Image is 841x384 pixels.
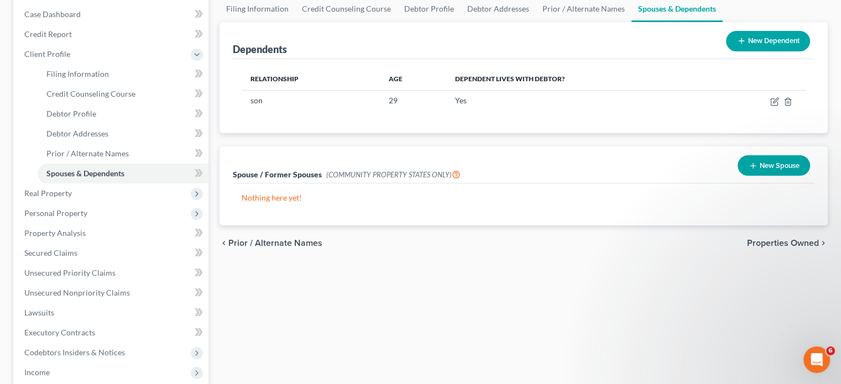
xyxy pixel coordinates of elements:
[15,4,208,24] a: Case Dashboard
[24,208,87,218] span: Personal Property
[446,90,713,111] td: Yes
[24,49,70,59] span: Client Profile
[726,31,810,51] button: New Dependent
[15,24,208,44] a: Credit Report
[38,64,208,84] a: Filing Information
[747,239,828,248] button: Properties Owned chevron_right
[38,104,208,124] a: Debtor Profile
[242,90,380,111] td: son
[233,43,287,56] div: Dependents
[15,323,208,343] a: Executory Contracts
[220,239,322,248] button: chevron_left Prior / Alternate Names
[24,348,125,357] span: Codebtors Insiders & Notices
[242,68,380,90] th: Relationship
[380,68,446,90] th: Age
[326,170,461,179] span: (COMMUNITY PROPERTY STATES ONLY)
[233,170,322,179] span: Spouse / Former Spouses
[738,155,810,176] button: New Spouse
[24,188,72,198] span: Real Property
[803,346,830,373] iframe: Intercom live chat
[747,239,819,248] span: Properties Owned
[15,283,208,303] a: Unsecured Nonpriority Claims
[24,308,54,317] span: Lawsuits
[446,68,713,90] th: Dependent lives with debtor?
[24,328,95,337] span: Executory Contracts
[46,89,135,98] span: Credit Counseling Course
[220,239,228,248] i: chevron_left
[24,367,50,377] span: Income
[46,129,108,138] span: Debtor Addresses
[24,228,86,238] span: Property Analysis
[38,164,208,183] a: Spouses & Dependents
[15,263,208,283] a: Unsecured Priority Claims
[819,239,828,248] i: chevron_right
[15,243,208,263] a: Secured Claims
[15,223,208,243] a: Property Analysis
[24,248,77,257] span: Secured Claims
[38,84,208,104] a: Credit Counseling Course
[38,144,208,164] a: Prior / Alternate Names
[228,239,322,248] span: Prior / Alternate Names
[380,90,446,111] td: 29
[46,69,109,78] span: Filing Information
[24,29,72,39] span: Credit Report
[38,124,208,144] a: Debtor Addresses
[24,268,116,277] span: Unsecured Priority Claims
[15,303,208,323] a: Lawsuits
[826,346,835,355] span: 6
[46,149,129,158] span: Prior / Alternate Names
[24,9,81,19] span: Case Dashboard
[46,109,96,118] span: Debtor Profile
[24,288,130,297] span: Unsecured Nonpriority Claims
[46,169,124,178] span: Spouses & Dependents
[242,192,806,203] p: Nothing here yet!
